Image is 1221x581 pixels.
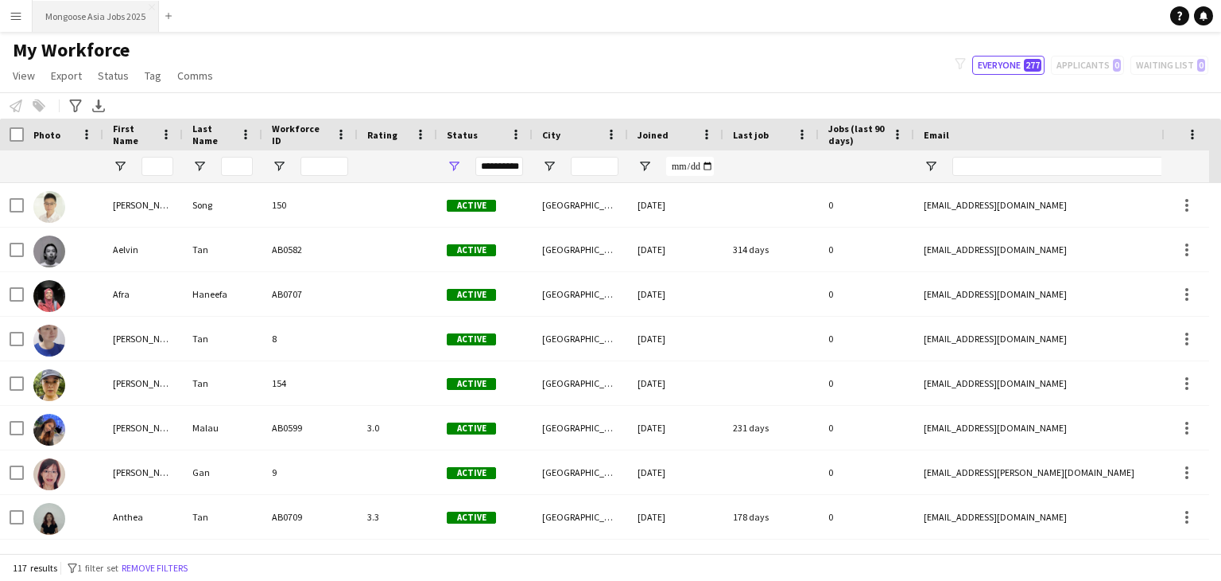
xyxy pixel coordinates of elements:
button: Open Filter Menu [272,159,286,174]
div: Tan [183,495,262,539]
input: Joined Filter Input [666,157,714,176]
div: [GEOGRAPHIC_DATA] [533,228,628,271]
div: Afra [103,272,183,316]
span: Status [98,68,129,83]
div: AB0709 [262,495,358,539]
span: Jobs (last 90 days) [828,123,886,146]
img: Angela Gan [33,458,65,490]
span: Workforce ID [272,123,329,146]
span: Active [447,333,496,345]
img: Alexis Nat Tan [33,369,65,401]
span: Rating [367,129,397,141]
a: Export [45,65,88,86]
button: Open Filter Menu [638,159,652,174]
div: Tan [183,361,262,405]
div: 314 days [723,228,819,271]
div: [DATE] [628,183,723,227]
app-action-btn: Advanced filters [66,96,85,115]
div: Haneefa [183,272,262,316]
div: AB0582 [262,228,358,271]
div: 231 days [723,406,819,450]
a: View [6,65,41,86]
div: [DATE] [628,361,723,405]
span: First Name [113,123,154,146]
span: 1 filter set [77,562,118,574]
div: [DATE] [628,406,723,450]
button: Mongoose Asia Jobs 2025 [33,1,159,32]
span: Active [447,200,496,212]
div: [DATE] [628,228,723,271]
div: 0 [819,406,914,450]
div: [GEOGRAPHIC_DATA] [533,406,628,450]
div: Tan [183,228,262,271]
input: First Name Filter Input [141,157,173,176]
button: Open Filter Menu [192,159,207,174]
img: Angel Sri Meta Malau [33,414,65,446]
span: View [13,68,35,83]
button: Open Filter Menu [447,159,461,174]
div: [GEOGRAPHIC_DATA] [533,183,628,227]
div: Gan [183,450,262,494]
div: [GEOGRAPHIC_DATA] [533,272,628,316]
button: Open Filter Menu [113,159,127,174]
input: City Filter Input [571,157,618,176]
img: Afra Haneefa [33,280,65,312]
span: Comms [177,68,213,83]
span: Active [447,423,496,435]
div: 154 [262,361,358,405]
span: Email [924,129,949,141]
div: [PERSON_NAME] [103,450,183,494]
div: [DATE] [628,272,723,316]
input: Workforce ID Filter Input [300,157,348,176]
span: Export [51,68,82,83]
span: Last Name [192,123,234,146]
span: Photo [33,129,60,141]
div: 0 [819,228,914,271]
div: Song [183,183,262,227]
div: 150 [262,183,358,227]
button: Open Filter Menu [924,159,938,174]
span: Tag [145,68,161,83]
div: 0 [819,317,914,361]
span: Active [447,512,496,524]
img: Anthea Tan [33,503,65,535]
div: AB0707 [262,272,358,316]
span: Status [447,129,478,141]
span: Last job [733,129,769,141]
span: My Workforce [13,38,130,62]
button: Everyone277 [972,56,1045,75]
span: Active [447,244,496,256]
div: 0 [819,495,914,539]
span: City [542,129,560,141]
span: Active [447,289,496,301]
div: [PERSON_NAME] Meta [103,406,183,450]
div: [PERSON_NAME] [103,317,183,361]
div: Aelvin [103,228,183,271]
div: [GEOGRAPHIC_DATA] [533,450,628,494]
div: [GEOGRAPHIC_DATA] [533,317,628,361]
div: 0 [819,272,914,316]
span: 277 [1024,59,1041,72]
app-action-btn: Export XLSX [89,96,108,115]
div: Tan [183,317,262,361]
button: Open Filter Menu [542,159,556,174]
div: [PERSON_NAME] [103,361,183,405]
a: Status [91,65,135,86]
a: Tag [138,65,168,86]
span: Active [447,467,496,479]
div: 0 [819,183,914,227]
span: Joined [638,129,669,141]
div: AB0599 [262,406,358,450]
div: 178 days [723,495,819,539]
div: [PERSON_NAME] [103,183,183,227]
div: 0 [819,361,914,405]
div: [GEOGRAPHIC_DATA] [533,495,628,539]
div: [DATE] [628,495,723,539]
div: 8 [262,317,358,361]
img: Ai Chern Tan [33,325,65,357]
img: Aelvin Tan [33,236,65,267]
input: Last Name Filter Input [221,157,253,176]
span: Active [447,378,496,390]
div: 3.3 [358,495,437,539]
div: [DATE] [628,450,723,494]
